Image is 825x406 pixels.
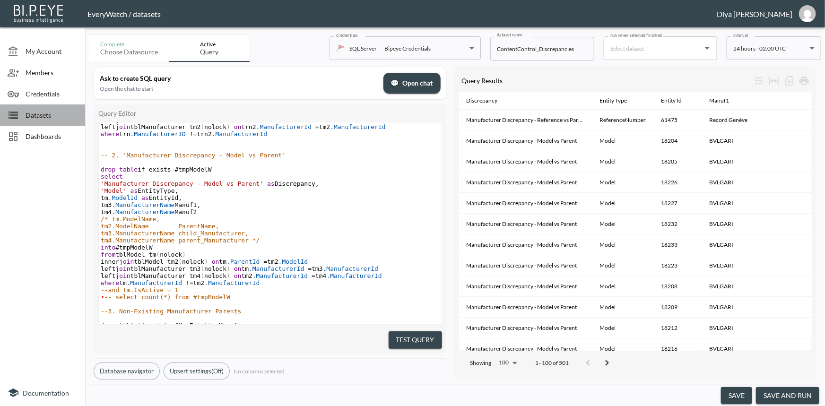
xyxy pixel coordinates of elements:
[592,172,654,193] th: Model
[101,251,115,258] span: from
[654,193,702,214] th: 18227
[200,265,204,272] span: (
[101,251,186,258] span: tblModel tm nolock
[226,123,230,130] span: )
[200,48,219,56] div: Query
[391,78,433,89] span: Open chat
[178,194,182,201] span: ,
[710,95,729,106] div: Manuf1
[459,318,592,338] th: Manufacturer Discrepancy - Model vs Parent
[234,368,285,375] span: No columns selected
[249,265,304,272] span: .ManufacturerId
[101,265,378,272] span: left tblManufacturer tm3 nolock tm tm3
[204,258,208,265] span: )
[308,265,312,272] span: =
[459,214,592,234] th: Manufacturer Discrepancy - Model vs Parent
[462,77,752,85] div: Query Results
[141,194,149,201] span: as
[797,73,812,88] div: Print
[702,297,825,318] th: BVLGARI
[592,276,654,297] th: Model
[592,255,654,276] th: Model
[600,95,640,106] span: Entity Type
[101,322,115,329] span: drop
[278,258,308,265] span: .ModelId
[101,130,267,138] span: trn trn2
[782,73,797,88] div: Number of rows selected for download: 501
[100,41,158,48] div: Complete
[592,110,654,130] th: ReferenceNumber
[234,272,242,279] span: on
[592,297,654,318] th: Model
[600,95,627,106] div: Entity Type
[101,258,308,265] span: inner tblModel tm2 nolock tm tm2
[315,123,319,130] span: =
[263,258,267,265] span: =
[702,318,825,338] th: BVLGARI
[598,354,617,372] button: Go to next page
[733,32,748,38] label: interval
[23,389,69,397] span: Documentation
[467,95,498,106] div: Discrepancy
[252,272,308,279] span: .ManufacturerId
[130,187,138,194] span: as
[178,258,182,265] span: (
[101,123,386,130] span: left tblManufacturer tm2 nolock trn2 tm2
[115,272,130,279] span: join
[156,251,160,258] span: (
[592,234,654,255] th: Model
[702,214,825,234] th: BVLGARI
[100,85,378,92] div: Open the chat to start
[467,95,510,106] span: Discrepancy
[182,251,186,258] span: )
[608,41,699,56] input: Select dataset
[326,272,382,279] span: .ManufacturerId
[186,279,193,286] span: !=
[101,166,115,173] span: drop
[234,123,242,130] span: on
[702,130,825,151] th: BVLGARI
[130,130,186,138] span: .ManufacturerID
[101,180,263,187] span: 'Manufacturer Discrepancy - Model vs Parent'
[459,193,592,214] th: Manufacturer Discrepancy - Model vs Parent
[101,208,197,216] span: tm4 Manuf2
[101,201,200,208] span: tm3 Manuf1
[212,130,267,138] span: .ManufacturerId
[721,387,752,405] button: save
[799,5,816,22] img: a8099f9e021af5dd6201337a867d9ae6
[197,201,201,208] span: ,
[101,230,249,237] span: tm3.ManufacturerName child_Manufacturer,
[459,151,592,172] th: Manufacturer Discrepancy - Model vs Parent
[459,130,592,151] th: Manufacturer Discrepancy - Model vs Parent
[592,151,654,172] th: Model
[702,110,825,130] th: Record Genéve
[87,9,717,18] div: EveryWatch / datasets
[654,172,702,193] th: 18226
[766,73,782,88] div: Toggle table layout between fixed and auto (default: auto)
[459,297,592,318] th: Manufacturer Discrepancy - Model vs Parent
[112,201,174,208] span: .ManufacturerName
[384,43,431,54] div: Bipeye Credentials
[710,95,742,106] span: Manuf1
[389,331,442,349] button: Test Query
[101,187,178,194] span: EntityType
[101,180,319,187] span: Discrepancy
[101,237,260,244] span: tm4.ManufacturerName parent_Manufacturer */
[756,387,819,405] button: save and run
[164,363,230,380] button: Upsert settings(Off)
[26,89,78,99] span: Credentials
[459,276,592,297] th: Manufacturer Discrepancy - Model vs Parent
[654,214,702,234] th: 18232
[654,297,702,318] th: 18209
[459,172,592,193] th: Manufacturer Discrepancy - Model vs Parent
[112,208,174,216] span: .ManufacturerName
[702,151,825,172] th: BVLGARI
[101,322,238,329] span: if exists #NonExistingManuf
[592,338,654,359] th: Model
[792,2,823,25] button: diya@everywatch.com
[26,131,78,141] span: Dashboards
[654,276,702,297] th: 18208
[98,109,442,117] div: Query Editor
[459,338,592,359] th: Manufacturer Discrepancy - Model vs Parent
[127,279,182,286] span: .ManufacturerId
